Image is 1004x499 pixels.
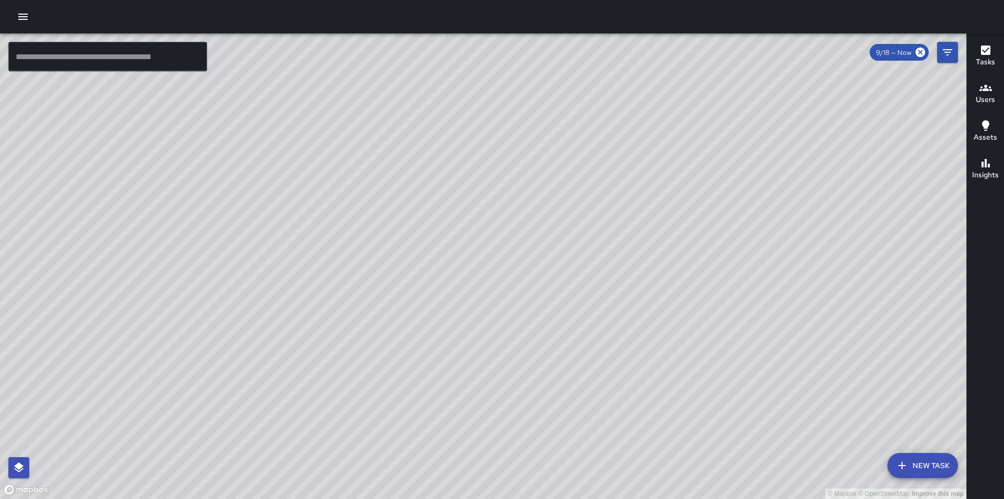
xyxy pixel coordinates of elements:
button: Filters [937,42,958,63]
h6: Tasks [976,56,995,68]
div: 9/18 — Now [870,44,929,61]
button: Tasks [967,38,1004,75]
button: New Task [887,453,958,478]
button: Insights [967,151,1004,188]
button: Users [967,75,1004,113]
h6: Insights [972,169,999,181]
button: Assets [967,113,1004,151]
h6: Assets [974,132,997,143]
span: 9/18 — Now [870,48,918,57]
h6: Users [976,94,995,106]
